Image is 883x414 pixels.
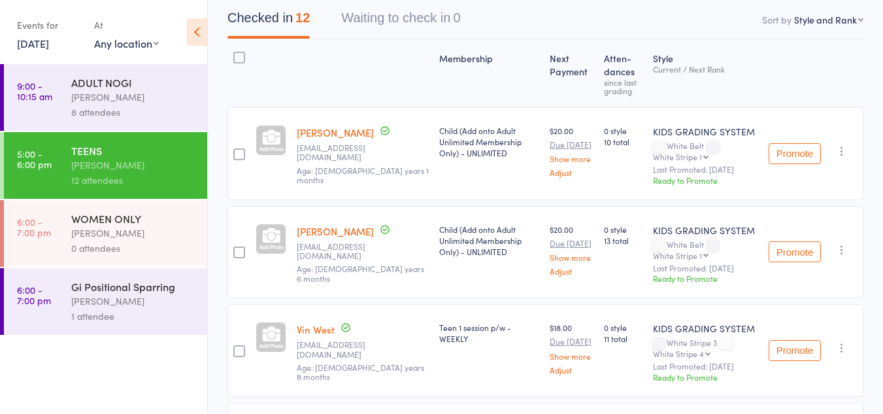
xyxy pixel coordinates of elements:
div: [PERSON_NAME] [71,226,196,241]
div: $20.00 [550,224,593,275]
small: Last Promoted: [DATE] [653,165,758,174]
span: 0 style [604,125,643,136]
a: Adjust [550,366,593,374]
div: Teen 1 session p/w - WEEKLY [439,322,539,344]
time: 9:00 - 10:15 am [17,80,52,101]
a: [PERSON_NAME] [297,224,374,238]
a: Show more [550,253,593,262]
small: Last Promoted: [DATE] [653,362,758,371]
div: $18.00 [550,322,593,373]
div: 8 attendees [71,105,196,120]
small: Due [DATE] [550,337,593,346]
small: Due [DATE] [550,239,593,248]
small: keegan_h@msn.com [297,242,429,261]
a: Adjust [550,267,593,275]
a: 5:00 -6:00 pmTEENS[PERSON_NAME]12 attendees [4,132,207,199]
div: $20.00 [550,125,593,177]
small: Traviswest64@hotmail.com [297,340,429,359]
time: 6:00 - 7:00 pm [17,216,51,237]
div: Style and Rank [794,13,857,26]
div: 12 [295,10,310,25]
div: White Belt [653,240,758,260]
div: 0 attendees [71,241,196,256]
div: Child (Add onto Adult Unlimited Membership Only) - UNLIMITED [439,125,539,158]
div: White Belt [653,141,758,161]
a: Show more [550,352,593,360]
div: ADULT NOGI [71,75,196,90]
div: KIDS GRADING SYSTEM [653,224,758,237]
a: Show more [550,154,593,163]
a: 6:00 -7:00 pmGi Positional Sparring[PERSON_NAME]1 attendee [4,268,207,335]
span: 13 total [604,235,643,246]
div: White Stripe 3 [653,338,758,358]
div: White Stripe 4 [653,349,704,358]
div: 0 [453,10,460,25]
button: Promote [769,241,821,262]
div: Gi Positional Sparring [71,279,196,294]
div: White Stripe 1 [653,152,702,161]
a: [PERSON_NAME] [297,126,374,139]
div: At [94,14,159,36]
div: KIDS GRADING SYSTEM [653,125,758,138]
small: Due [DATE] [550,140,593,149]
span: 0 style [604,322,643,333]
div: Any location [94,36,159,50]
div: [PERSON_NAME] [71,294,196,309]
span: Age: [DEMOGRAPHIC_DATA] years 8 months [297,362,424,382]
div: Atten­dances [599,45,648,101]
time: 6:00 - 7:00 pm [17,285,51,305]
span: 0 style [604,224,643,235]
div: WOMEN ONLY [71,211,196,226]
div: 12 attendees [71,173,196,188]
div: Next Payment [544,45,599,101]
div: Ready to Promote [653,273,758,284]
a: [DATE] [17,36,49,50]
span: 10 total [604,136,643,147]
div: 1 attendee [71,309,196,324]
span: Age: [DEMOGRAPHIC_DATA] years 1 months [297,165,429,185]
a: Adjust [550,168,593,177]
div: TEENS [71,143,196,158]
div: Current / Next Rank [653,65,758,73]
div: Ready to Promote [653,175,758,186]
button: Promote [769,340,821,361]
div: [PERSON_NAME] [71,90,196,105]
div: Ready to Promote [653,371,758,383]
time: 5:00 - 6:00 pm [17,148,52,169]
button: Checked in12 [227,4,310,39]
small: keegan_h@msn.com [297,143,429,162]
div: KIDS GRADING SYSTEM [653,322,758,335]
div: White Stripe 1 [653,251,702,260]
small: Last Promoted: [DATE] [653,264,758,273]
div: Events for [17,14,81,36]
div: Style [648,45,763,101]
button: Waiting to check in0 [341,4,460,39]
a: Vin West [297,322,335,336]
div: Child (Add onto Adult Unlimited Membership Only) - UNLIMITED [439,224,539,257]
label: Sort by [762,13,791,26]
a: 9:00 -10:15 amADULT NOGI[PERSON_NAME]8 attendees [4,64,207,131]
span: Age: [DEMOGRAPHIC_DATA] years 6 months [297,263,424,283]
div: [PERSON_NAME] [71,158,196,173]
a: 6:00 -7:00 pmWOMEN ONLY[PERSON_NAME]0 attendees [4,200,207,267]
div: Membership [434,45,544,101]
span: 11 total [604,333,643,344]
div: since last grading [604,78,643,95]
button: Promote [769,143,821,164]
